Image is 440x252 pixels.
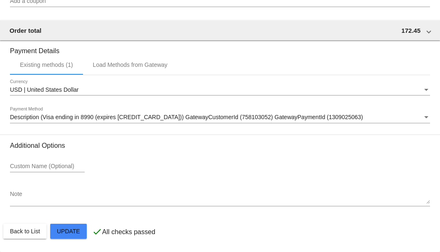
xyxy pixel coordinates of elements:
[10,142,430,149] h3: Additional Options
[57,228,80,235] span: Update
[10,114,363,120] span: Description (Visa ending in 8990 (expires [CREDIT_CARD_DATA])) GatewayCustomerId (758103052) Gate...
[401,27,420,34] span: 172.45
[10,27,42,34] span: Order total
[10,228,40,235] span: Back to List
[10,41,430,55] h3: Payment Details
[10,163,85,170] input: Custom Name (Optional)
[10,87,430,93] mat-select: Currency
[93,61,168,68] div: Load Methods from Gateway
[10,86,78,93] span: USD | United States Dollar
[20,61,73,68] div: Existing methods (1)
[102,228,155,236] p: All checks passed
[92,227,102,237] mat-icon: check
[3,224,46,239] button: Back to List
[50,224,87,239] button: Update
[10,114,430,121] mat-select: Payment Method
